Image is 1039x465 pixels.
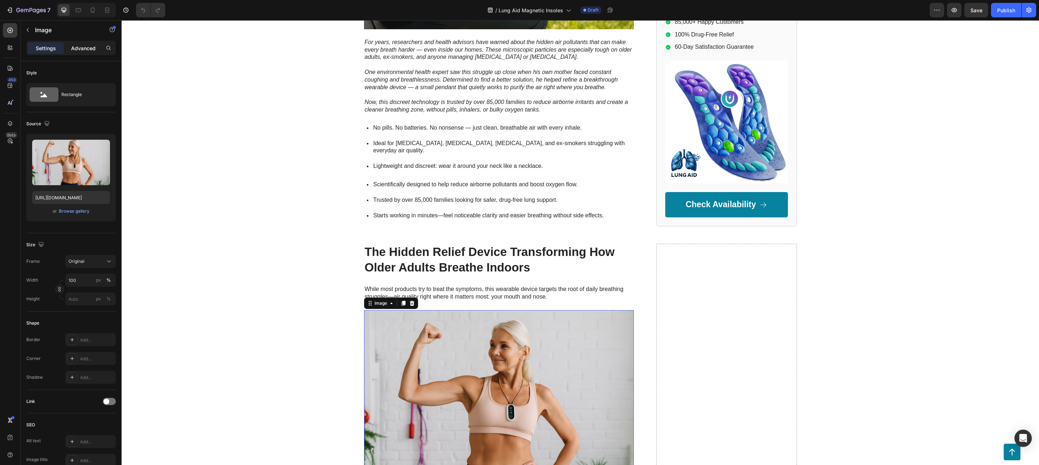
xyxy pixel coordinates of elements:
[588,7,599,13] span: Draft
[32,191,110,204] input: https://example.com/image.jpg
[26,119,51,129] div: Source
[252,104,511,112] p: No pills. No batteries. No nonsense — just clean, breathable air with every inhale.
[96,296,101,302] div: px
[26,422,35,428] div: SEO
[26,336,40,343] div: Border
[243,225,493,254] strong: The Hidden Relief Device Transforming How Older Adults Breathe Indoors
[553,23,646,31] p: 60-Day Satisfaction Guarantee
[94,276,103,284] button: %
[970,7,982,13] span: Save
[252,119,511,135] p: Ideal for [MEDICAL_DATA], [MEDICAL_DATA], [MEDICAL_DATA], and ex-smokers struggling with everyday...
[104,276,113,284] button: px
[26,355,41,362] div: Corner
[499,6,563,14] span: Lung Aid Magnetic Insoles
[80,457,114,464] div: Add...
[104,295,113,303] button: px
[80,356,114,362] div: Add...
[61,86,105,103] div: Rectangle
[243,49,496,70] i: One environmental health expert saw this struggle up close when his own mother faced constant cou...
[243,79,507,92] i: Now, this discreet technology is trusted by over 85,000 families to reduce airborne irritants and...
[58,208,90,215] button: Browse gallery
[65,255,116,268] button: Original
[36,44,56,52] p: Settings
[96,277,101,283] div: px
[26,258,40,265] label: Frame
[252,161,482,168] p: Scientifically designed to help reduce airborne pollutants and boost oxygen flow.
[80,439,114,445] div: Add...
[495,6,497,14] span: /
[252,176,482,184] p: Trusted by over 85,000 families looking for safer, drug-free lung support.
[1014,430,1032,447] div: Open Intercom Messenger
[26,456,48,463] div: Image title
[26,438,41,444] div: Alt text
[997,6,1015,14] div: Publish
[26,374,43,381] div: Shadow
[69,258,84,265] span: Original
[106,277,111,283] div: %
[991,3,1021,17] button: Publish
[5,132,17,138] div: Beta
[544,172,666,197] a: Check Availability
[26,320,39,326] div: Shape
[7,77,17,83] div: 450
[35,26,96,34] p: Image
[564,179,634,190] p: Check Availability
[26,296,40,302] label: Height
[964,3,988,17] button: Save
[252,142,511,150] p: Lightweight and discreet: wear it around your neck like a necklace.
[3,3,54,17] button: 7
[252,192,482,199] p: Starts working in minutes—feel noticeable clarity and easier breathing without side effects.
[94,295,103,303] button: %
[26,70,37,76] div: Style
[122,20,1039,465] iframe: Design area
[47,6,51,14] p: 7
[80,337,114,343] div: Add...
[26,398,35,405] div: Link
[26,277,38,283] label: Width
[32,140,110,185] img: preview-image
[71,44,96,52] p: Advanced
[53,207,57,216] span: or
[544,40,666,163] img: gempages_577387878942770164-7cf2fb6b-a0f1-408f-abf9-4f4d5c0556cd.png
[65,274,116,287] input: px%
[553,11,646,18] p: 100% Drug-Free Relief
[65,292,116,305] input: px%
[243,265,512,281] p: While most products try to treat the symptoms, this wearable device targets the root of daily bre...
[59,208,89,214] div: Browse gallery
[26,240,45,250] div: Size
[106,296,111,302] div: %
[80,374,114,381] div: Add...
[136,3,165,17] div: Undo/Redo
[251,280,267,286] div: Image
